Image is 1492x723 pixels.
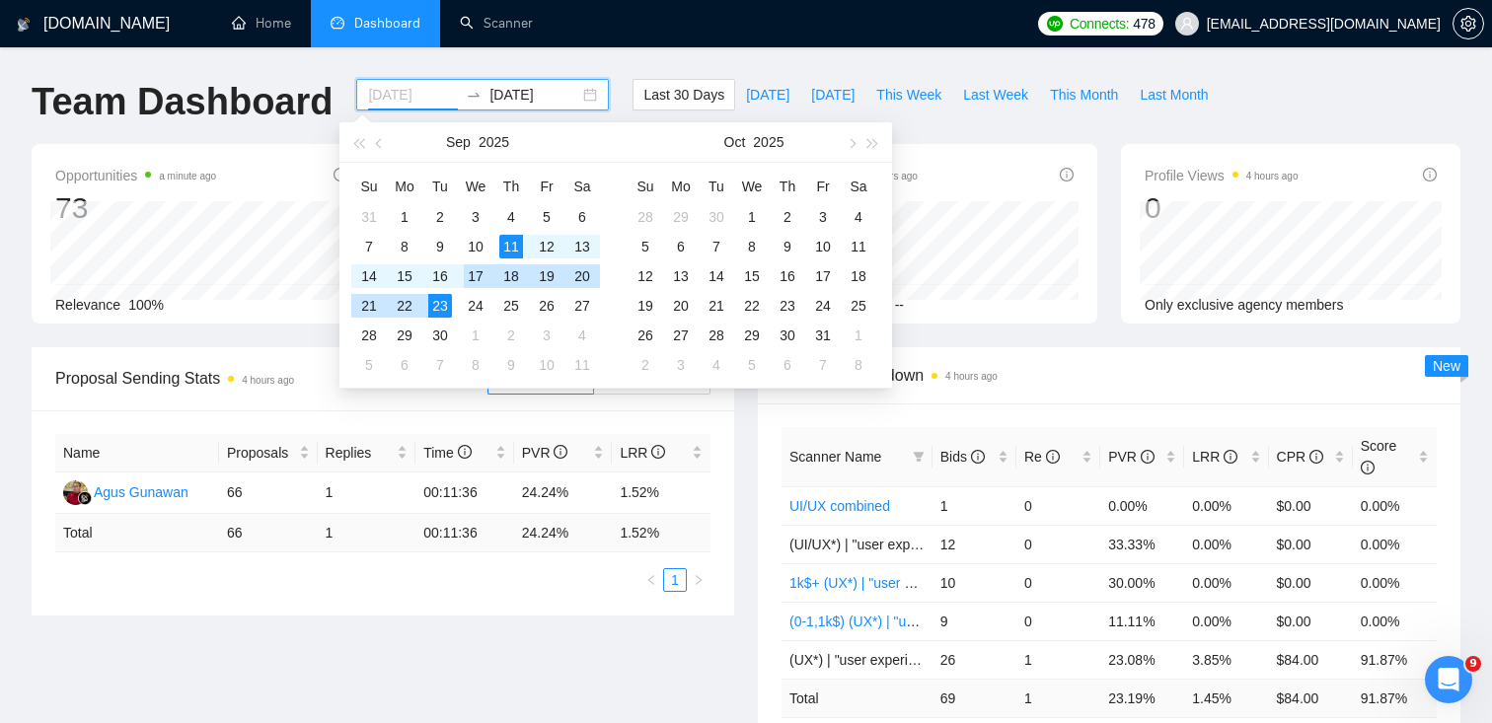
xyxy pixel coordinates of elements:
div: 5 [634,235,657,258]
td: 2025-09-14 [351,261,387,291]
td: 2025-10-06 [663,232,699,261]
span: Last Week [963,84,1028,106]
th: Th [493,171,529,202]
td: 24.24 % [514,514,613,552]
td: 2025-10-06 [387,350,422,380]
td: 2025-10-09 [493,350,529,380]
div: 14 [705,264,728,288]
div: 2 [428,205,452,229]
div: 4 [705,353,728,377]
div: 7 [705,235,728,258]
span: info-circle [554,445,567,459]
td: 2025-10-25 [841,291,876,321]
div: 29 [393,324,416,347]
td: 2025-10-13 [663,261,699,291]
span: info-circle [1141,450,1155,464]
td: 2025-09-28 [351,321,387,350]
div: 28 [634,205,657,229]
div: 6 [393,353,416,377]
th: Mo [663,171,699,202]
td: 2025-10-29 [734,321,770,350]
span: Replies [326,442,394,464]
img: logo [17,9,31,40]
span: right [693,574,705,586]
th: Tu [699,171,734,202]
button: 2025 [479,122,509,162]
td: 2025-10-07 [422,350,458,380]
th: Replies [318,434,416,472]
div: 7 [428,353,452,377]
span: 478 [1133,13,1155,35]
div: 29 [669,205,693,229]
time: 4 hours ago [1246,171,1299,181]
div: 1 [847,324,870,347]
img: AG [63,480,88,505]
div: 16 [428,264,452,288]
td: 2025-11-03 [663,350,699,380]
td: 2025-09-04 [493,202,529,232]
div: 4 [499,205,523,229]
div: 73 [55,189,216,227]
td: 2025-10-07 [699,232,734,261]
div: 14 [357,264,381,288]
a: 1k$+ (UX*) | "user experience" [789,575,977,591]
td: 2025-10-30 [770,321,805,350]
div: 13 [669,264,693,288]
td: 0 [1016,486,1100,525]
div: 25 [499,294,523,318]
button: Last 30 Days [633,79,735,110]
td: 2025-10-20 [663,291,699,321]
div: 15 [393,264,416,288]
div: 10 [464,235,487,258]
span: Time [423,445,471,461]
td: 2025-10-01 [734,202,770,232]
td: 2025-10-17 [805,261,841,291]
button: Last Week [952,79,1039,110]
td: 24.24% [514,472,613,514]
div: 21 [357,294,381,318]
div: 19 [634,294,657,318]
td: 2025-09-29 [387,321,422,350]
div: 8 [464,353,487,377]
div: 17 [811,264,835,288]
td: 2025-10-28 [699,321,734,350]
td: $0.00 [1269,486,1353,525]
td: 2025-09-07 [351,232,387,261]
span: PVR [1108,449,1155,465]
a: homeHome [232,15,291,32]
td: 12 [932,525,1016,563]
td: 2025-11-02 [628,350,663,380]
td: 1 [318,514,416,552]
span: info-circle [334,168,347,181]
button: setting [1453,8,1484,39]
td: 2025-10-10 [529,350,564,380]
button: Last Month [1129,79,1219,110]
td: 0.00% [1184,486,1268,525]
th: Sa [841,171,876,202]
td: 2025-10-10 [805,232,841,261]
td: 0.00% [1353,525,1437,563]
div: 1 [393,205,416,229]
td: 2025-10-23 [770,291,805,321]
span: Re [1024,449,1060,465]
span: swap-right [466,87,482,103]
span: Opportunities [55,164,216,187]
img: upwork-logo.png [1047,16,1063,32]
span: info-circle [1046,450,1060,464]
td: 2025-09-30 [422,321,458,350]
div: 17 [464,264,487,288]
li: 1 [663,568,687,592]
div: 31 [811,324,835,347]
a: UI/UX combined [789,498,890,514]
span: info-circle [1309,450,1323,464]
td: 2025-09-27 [564,291,600,321]
div: 28 [357,324,381,347]
td: 2025-10-14 [699,261,734,291]
td: 2025-09-24 [458,291,493,321]
div: 1 [464,324,487,347]
td: 2025-09-05 [529,202,564,232]
div: 7 [357,235,381,258]
th: We [734,171,770,202]
th: Tu [422,171,458,202]
div: 20 [669,294,693,318]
